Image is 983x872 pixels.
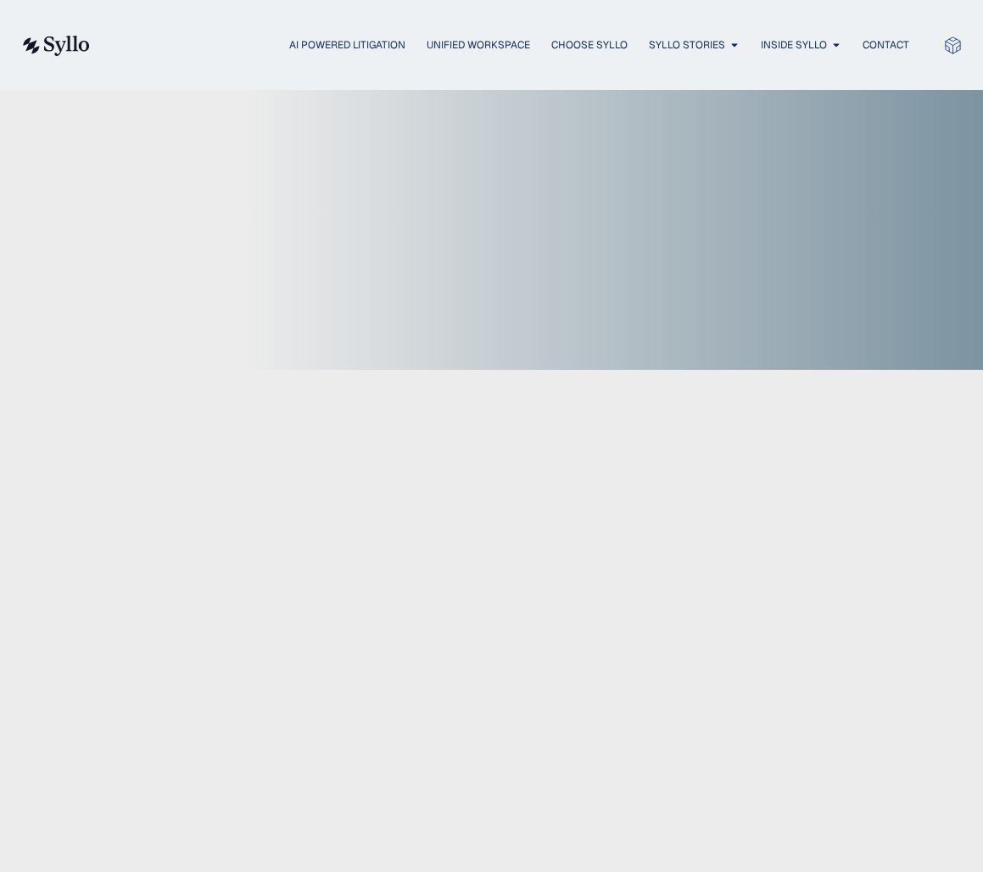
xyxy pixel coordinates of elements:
[124,37,909,53] div: Menu Toggle
[289,37,405,53] a: AI Powered Litigation
[124,37,909,53] nav: Menu
[649,37,725,53] a: Syllo Stories
[551,37,628,53] a: Choose Syllo
[20,36,90,56] img: syllo
[863,37,909,53] a: Contact
[761,37,827,53] a: Inside Syllo
[427,37,530,53] a: Unified Workspace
